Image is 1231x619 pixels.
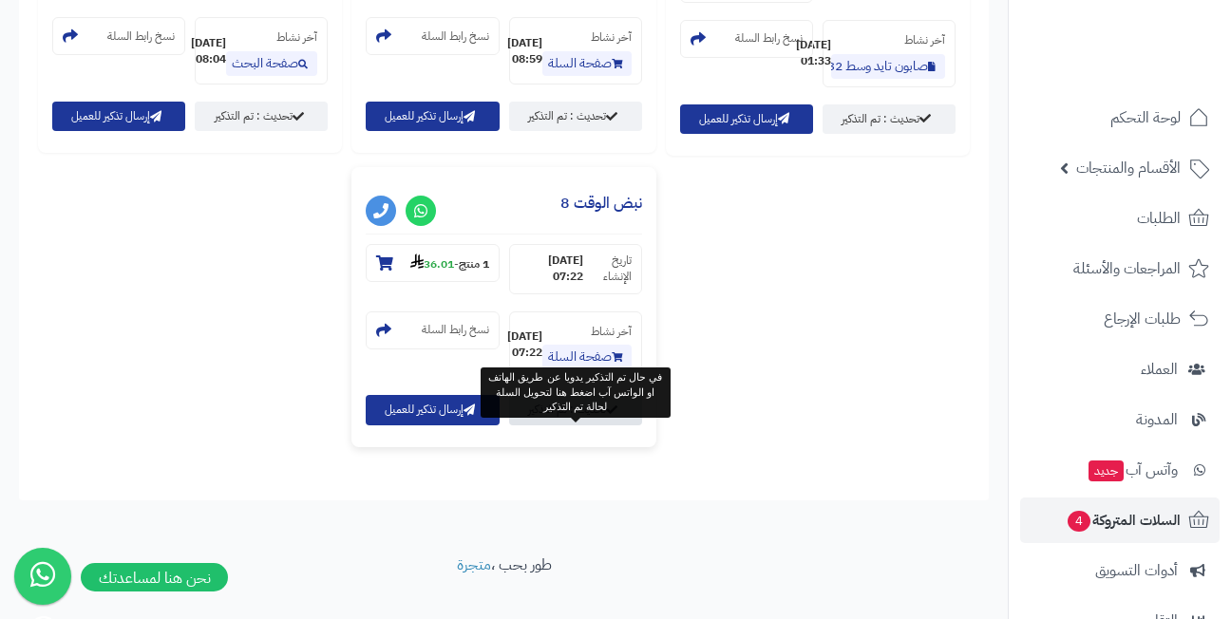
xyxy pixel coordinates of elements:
button: إرسال تذكير للعميل [52,102,185,131]
a: صفحة السلة [542,51,632,76]
a: الطلبات [1020,196,1220,241]
small: - [410,253,489,272]
section: نسخ رابط السلة [52,17,185,55]
small: آخر نشاط [591,28,632,46]
a: متجرة [457,553,491,576]
a: المدونة [1020,397,1220,442]
small: آخر نشاط [904,31,945,48]
strong: 36.01 [410,255,454,272]
span: أدوات التسويق [1095,557,1178,584]
section: 1 منتج-36.01 [366,244,499,282]
button: إرسال تذكير للعميل [366,102,499,131]
strong: [DATE] 07:22 [520,253,584,285]
span: طلبات الإرجاع [1104,306,1181,332]
a: السلات المتروكة4 [1020,497,1220,543]
span: لوحة التحكم [1110,104,1181,131]
small: نسخ رابط السلة [107,28,175,45]
a: المراجعات والأسئلة [1020,246,1220,291]
strong: [DATE] 08:59 [507,35,542,67]
a: تحديث : تم التذكير [509,102,642,131]
a: تحديث : تم التذكير [195,102,328,131]
a: أدوات التسويق [1020,548,1220,593]
span: الطلبات [1137,205,1181,232]
a: صفحة السلة [542,345,632,369]
strong: [DATE] 08:04 [191,35,226,67]
strong: 1 منتج [459,255,489,272]
button: إرسال تذكير للعميل [366,395,499,424]
a: طلبات الإرجاع [1020,296,1220,342]
a: تحديث : تم التذكير [823,104,956,134]
span: السلات المتروكة [1066,507,1181,534]
a: لوحة التحكم [1020,95,1220,141]
small: تاريخ الإنشاء [583,253,632,285]
span: 4 [1068,511,1090,532]
span: المدونة [1136,406,1178,433]
div: في حال تم التذكير يدويا عن طريق الهاتف او الواتس آب اضغط هنا لتحويل السلة لحالة تم التذكير [481,367,671,418]
section: نسخ رابط السلة [366,17,499,55]
span: وآتس آب [1087,457,1178,483]
small: نسخ رابط السلة [422,28,489,45]
small: نسخ رابط السلة [735,30,803,47]
a: صفحة البحث [226,51,317,76]
span: جديد [1089,460,1124,481]
a: العملاء [1020,347,1220,392]
section: نسخ رابط السلة [680,20,813,58]
a: صابون تايد وسط 32حبة 260 جرام كرتون [831,54,945,79]
a: وآتس آبجديد [1020,447,1220,493]
a: نبض الوقت 8 [560,192,642,215]
span: الأقسام والمنتجات [1076,155,1181,181]
button: إرسال تذكير للعميل [680,104,813,134]
small: نسخ رابط السلة [422,322,489,338]
small: آخر نشاط [591,323,632,340]
span: المراجعات والأسئلة [1073,255,1181,282]
section: نسخ رابط السلة [366,311,499,349]
span: العملاء [1141,356,1178,383]
small: آخر نشاط [276,28,317,46]
strong: [DATE] 07:22 [507,328,542,361]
